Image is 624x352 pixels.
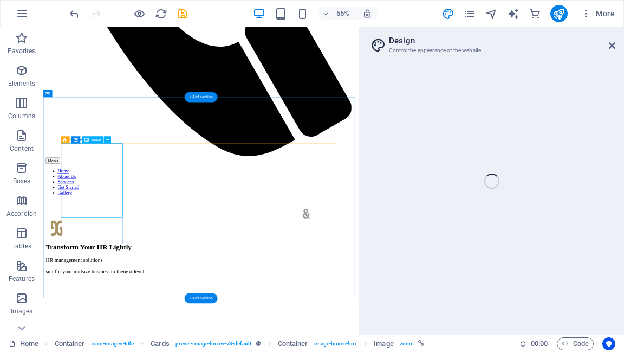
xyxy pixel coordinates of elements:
button: text_generator [507,7,520,20]
i: Navigator [485,8,498,20]
p: Elements [8,79,36,88]
i: Publish [552,8,565,20]
span: . image-boxes-box [313,337,357,350]
p: Boxes [13,177,31,185]
i: On resize automatically adjust zoom level to fit chosen device. [362,9,372,18]
button: navigator [485,7,498,20]
p: Favorites [8,47,35,55]
button: Usercentrics [602,337,615,350]
div: + Add section [185,92,218,103]
span: Click to select. Double-click to edit [374,337,393,350]
button: More [576,5,619,22]
button: Code [557,337,594,350]
i: Undo: Change responsive image (Ctrl+Z) [68,8,81,20]
button: pages [464,7,477,20]
button: save [176,7,189,20]
span: Click to select. Double-click to edit [151,337,169,350]
button: commerce [529,7,542,20]
h6: 55% [334,7,352,20]
i: Commerce [529,8,541,20]
p: Content [10,144,34,153]
i: This element is linked [418,341,424,347]
span: . zoom [398,337,414,350]
button: undo [68,7,81,20]
span: Click to select. Double-click to edit [55,337,85,350]
p: Features [9,274,35,283]
i: This element is a customizable preset [256,341,261,347]
p: Columns [8,112,35,120]
span: 00 00 [531,337,548,350]
button: reload [154,7,167,20]
a: Home [9,337,38,350]
span: . preset-image-boxes-v3-default [174,337,252,350]
span: Code [562,337,589,350]
button: publish [550,5,568,22]
span: Click to select. Double-click to edit [278,337,308,350]
button: design [442,7,455,20]
span: More [581,8,615,19]
span: : [538,340,540,348]
nav: breadcrumb [55,337,425,350]
i: AI Writer [507,8,519,20]
p: Images [11,307,33,316]
p: Tables [12,242,31,251]
span: . team-images-title [89,337,134,350]
h6: Session time [519,337,548,350]
p: Accordion [6,209,37,218]
div: + Add section [185,293,218,304]
span: Image [91,138,101,142]
button: 55% [318,7,356,20]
